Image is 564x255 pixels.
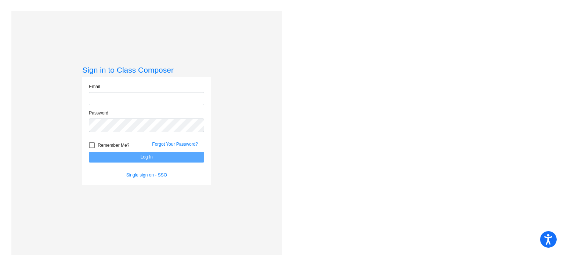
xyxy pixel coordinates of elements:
[89,83,100,90] label: Email
[89,152,204,163] button: Log In
[98,141,129,150] span: Remember Me?
[152,142,198,147] a: Forgot Your Password?
[82,65,211,74] h3: Sign in to Class Composer
[89,110,108,116] label: Password
[126,172,167,178] a: Single sign on - SSO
